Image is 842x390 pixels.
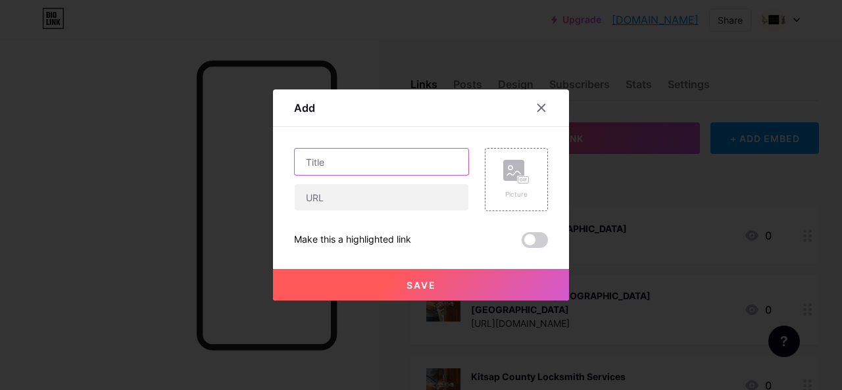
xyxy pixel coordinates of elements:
[295,149,468,175] input: Title
[295,184,468,210] input: URL
[273,269,569,301] button: Save
[407,280,436,291] span: Save
[503,189,530,199] div: Picture
[294,232,411,248] div: Make this a highlighted link
[294,100,315,116] div: Add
